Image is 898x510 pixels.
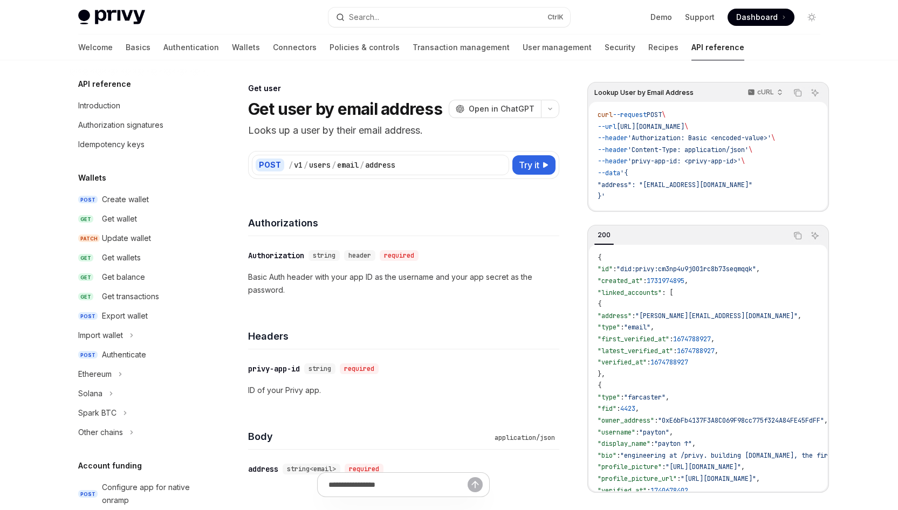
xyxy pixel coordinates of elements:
[330,35,400,60] a: Policies & controls
[328,8,570,27] button: Open search
[78,119,163,132] div: Authorization signatures
[102,309,148,322] div: Export wallet
[70,306,208,326] a: POSTExport wallet
[78,35,113,60] a: Welcome
[647,358,650,367] span: :
[598,393,620,402] span: "type"
[328,473,468,497] input: Ask a question...
[691,35,744,60] a: API reference
[598,428,635,437] span: "username"
[598,146,628,154] span: --header
[78,235,100,243] span: PATCH
[345,464,383,474] div: required
[650,439,654,448] span: :
[673,347,677,355] span: :
[598,312,632,320] span: "address"
[512,155,556,175] button: Try it
[598,439,650,448] span: "display_name"
[413,35,510,60] a: Transaction management
[635,312,798,320] span: "[PERSON_NAME][EMAIL_ADDRESS][DOMAIN_NAME]"
[70,364,208,384] button: Toggle Ethereum section
[598,381,601,390] span: {
[102,290,159,303] div: Get transactions
[620,169,628,177] span: '{
[78,406,116,419] div: Spark BTC
[78,10,145,25] img: light logo
[360,160,364,170] div: /
[349,11,379,24] div: Search...
[294,160,303,170] div: v1
[736,12,778,23] span: Dashboard
[650,486,688,495] span: 1740678402
[598,265,613,273] span: "id"
[598,404,616,413] span: "fid"
[70,326,208,345] button: Toggle Import wallet section
[688,486,692,495] span: ,
[616,404,620,413] span: :
[102,271,145,284] div: Get balance
[620,404,635,413] span: 4423
[232,35,260,60] a: Wallets
[647,111,662,119] span: POST
[742,84,787,102] button: cURL
[102,193,149,206] div: Create wallet
[273,35,317,60] a: Connectors
[313,251,335,260] span: string
[650,12,672,23] a: Demo
[628,157,741,166] span: 'privy-app-id: <privy-app-id>'
[70,135,208,154] a: Idempotency keys
[677,347,715,355] span: 1674788927
[669,428,673,437] span: ,
[756,474,760,483] span: ,
[70,190,208,209] a: POSTCreate wallet
[808,86,822,100] button: Ask AI
[798,312,801,320] span: ,
[662,463,666,471] span: :
[248,271,559,297] p: Basic Auth header with your app ID as the username and your app secret as the password.
[248,464,278,474] div: address
[711,335,715,343] span: ,
[78,387,102,400] div: Solana
[70,229,208,248] a: PATCHUpdate wallet
[598,181,752,189] span: "address": "[EMAIL_ADDRESS][DOMAIN_NAME]"
[248,83,559,94] div: Get user
[348,251,371,260] span: header
[468,477,483,492] button: Send message
[741,157,745,166] span: \
[248,384,559,397] p: ID of your Privy app.
[654,439,692,448] span: "payton ↑"
[598,335,669,343] span: "first_verified_at"
[598,253,601,262] span: {
[757,88,774,97] p: cURL
[289,160,293,170] div: /
[616,122,684,131] span: [URL][DOMAIN_NAME]
[248,123,559,138] p: Looks up a user by their email address.
[70,384,208,403] button: Toggle Solana section
[624,323,650,332] span: "email"
[681,474,756,483] span: "[URL][DOMAIN_NAME]"
[648,35,678,60] a: Recipes
[256,158,284,171] div: POST
[519,158,539,171] span: Try it
[632,312,635,320] span: :
[598,463,662,471] span: "profile_picture"
[685,12,715,23] a: Support
[635,428,639,437] span: :
[616,451,620,460] span: :
[78,459,142,472] h5: Account funding
[340,363,379,374] div: required
[598,288,662,297] span: "linked_accounts"
[594,229,614,242] div: 200
[78,293,93,301] span: GET
[658,416,824,425] span: "0xE6bFb4137F3A8C069F98cc775f324A84FE45FdFF"
[598,486,647,495] span: "verified_at"
[616,265,756,273] span: "did:privy:cm3np4u9j001rc8b73seqmqqk"
[70,345,208,364] a: POSTAuthenticate
[365,160,395,170] div: address
[70,115,208,135] a: Authorization signatures
[248,329,559,343] h4: Headers
[598,451,616,460] span: "bio"
[78,329,123,342] div: Import wallet
[692,439,696,448] span: ,
[332,160,336,170] div: /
